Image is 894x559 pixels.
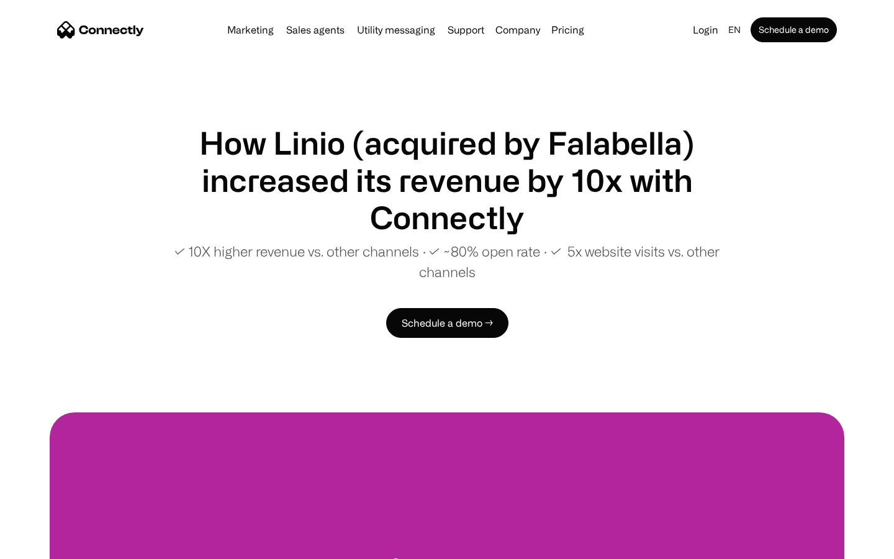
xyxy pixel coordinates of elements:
[751,17,837,42] a: Schedule a demo
[25,537,74,555] ul: Language list
[281,25,350,35] a: Sales agents
[688,21,723,39] a: Login
[12,536,74,555] aside: Language selected: English
[495,21,540,39] div: Company
[728,21,741,39] div: en
[546,25,589,35] a: Pricing
[149,124,745,236] h1: How Linio (acquired by Falabella) increased its revenue by 10x with Connectly
[352,25,440,35] a: Utility messaging
[222,25,279,35] a: Marketing
[443,25,489,35] a: Support
[386,308,508,338] a: Schedule a demo →
[149,241,745,282] p: ✓ 10X higher revenue vs. other channels ∙ ✓ ~80% open rate ∙ ✓ 5x website visits vs. other channels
